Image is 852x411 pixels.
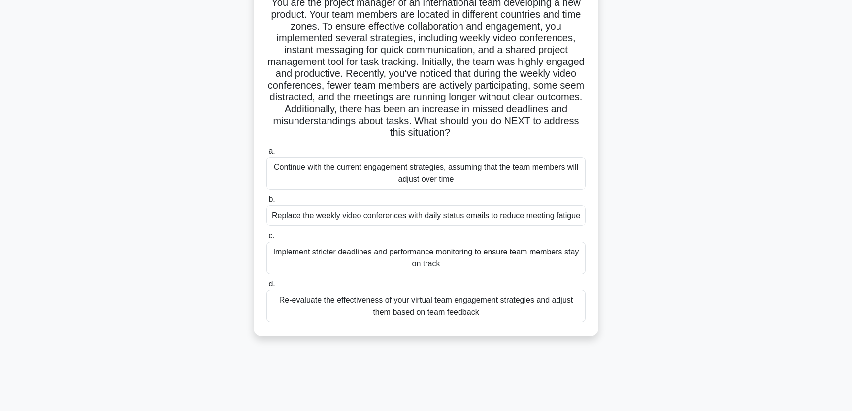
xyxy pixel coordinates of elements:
span: d. [268,280,275,288]
span: b. [268,195,275,203]
div: Replace the weekly video conferences with daily status emails to reduce meeting fatigue [266,205,586,226]
span: c. [268,231,274,240]
div: Continue with the current engagement strategies, assuming that the team members will adjust over ... [266,157,586,190]
div: Re-evaluate the effectiveness of your virtual team engagement strategies and adjust them based on... [266,290,586,322]
span: a. [268,147,275,155]
div: Implement stricter deadlines and performance monitoring to ensure team members stay on track [266,242,586,274]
